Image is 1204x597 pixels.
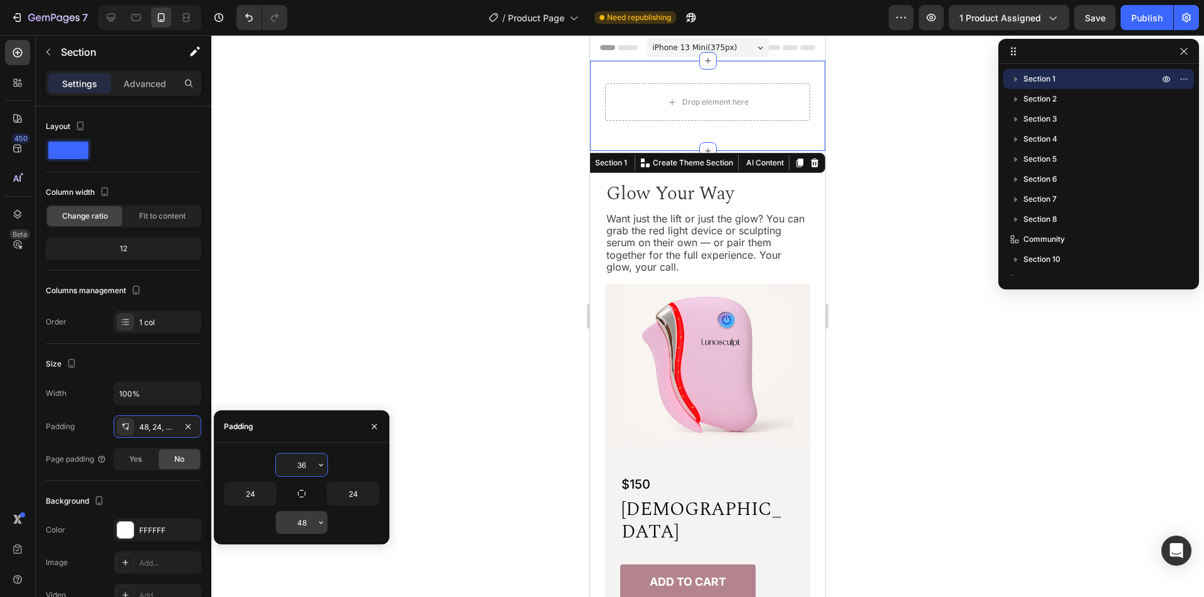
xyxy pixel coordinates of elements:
[1023,273,1047,286] span: Footer
[46,388,66,399] div: Width
[46,421,75,432] div: Padding
[139,422,176,433] div: 48, 24, 48, 24
[174,454,184,465] span: No
[129,454,142,465] span: Yes
[1023,253,1060,266] span: Section 10
[9,229,30,239] div: Beta
[959,11,1041,24] span: 1 product assigned
[30,529,166,564] button: Add to cart
[48,240,199,257] div: 12
[139,317,198,328] div: 1 col
[236,5,287,30] div: Undo/Redo
[61,44,164,60] p: Section
[46,118,88,135] div: Layout
[1023,233,1065,246] span: Community
[139,210,186,222] span: Fit to content
[82,10,88,25] p: 7
[276,511,327,534] input: Auto
[46,557,68,568] div: Image
[1023,93,1057,105] span: Section 2
[327,482,379,505] input: Auto
[949,5,1069,30] button: 1 product assigned
[12,133,30,143] div: 450
[1023,213,1057,226] span: Section 8
[114,382,201,405] input: Auto
[5,5,93,30] button: 7
[1023,153,1057,165] span: Section 5
[124,77,166,90] p: Advanced
[1023,73,1055,85] span: Section 1
[502,11,505,24] span: /
[46,316,66,328] div: Order
[1074,5,1116,30] button: Save
[139,525,198,536] div: FFFFFF
[46,356,79,373] div: Size
[46,184,112,201] div: Column width
[508,11,564,24] span: Product Page
[1131,11,1163,24] div: Publish
[1023,133,1057,145] span: Section 4
[46,454,107,465] div: Page padding
[1023,173,1057,185] span: Section 6
[224,482,276,505] input: Auto
[46,493,107,510] div: Background
[224,421,253,432] div: Padding
[590,35,825,597] iframe: Design area
[1161,536,1191,566] div: Open Intercom Messenger
[46,524,65,536] div: Color
[60,540,136,554] div: Add to cart
[1023,193,1057,205] span: Section 7
[1121,5,1173,30] button: Publish
[62,77,97,90] p: Settings
[62,210,108,222] span: Change ratio
[276,454,327,476] input: Auto
[1085,13,1106,23] span: Save
[1023,113,1057,125] span: Section 3
[46,283,144,299] div: Columns management
[607,12,671,23] span: Need republishing
[139,558,198,569] div: Add...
